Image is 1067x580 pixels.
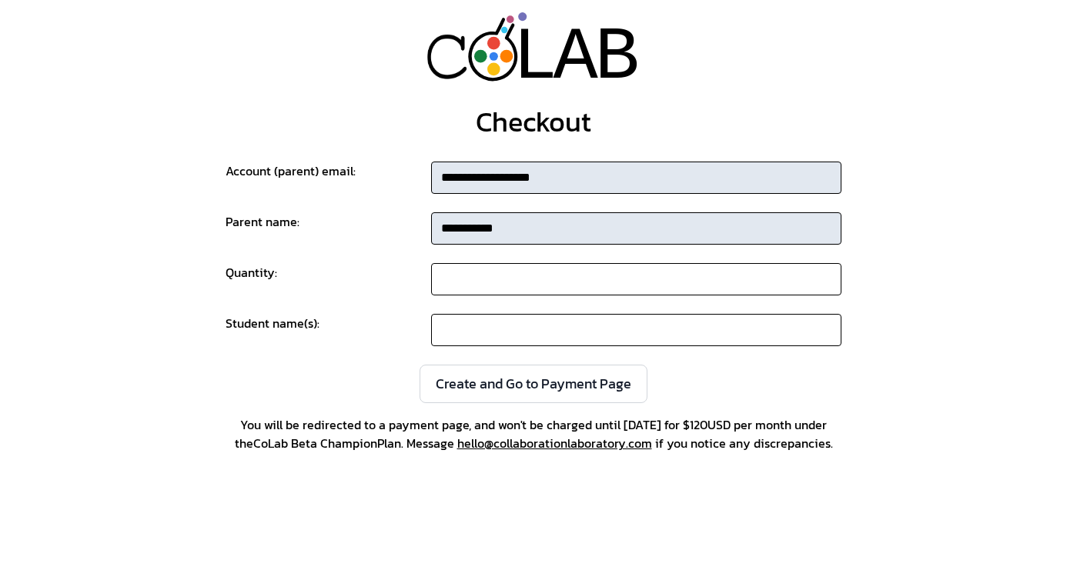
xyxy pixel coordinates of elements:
a: hello@​collaboration​laboratory​.com [457,434,652,452]
div: L [513,13,557,103]
div: Quantity: [226,263,431,295]
div: A [554,13,598,103]
button: Create and Go to Payment Page [420,365,647,403]
span: You will be redirected to a payment page, and won't be charged until [DATE] for $ 120 USD per mon... [226,415,841,452]
div: Student name(s): [226,314,431,346]
div: B [595,13,640,103]
div: Account (parent) email: [226,162,431,194]
div: Parent name: [226,212,431,245]
a: LAB [390,12,677,82]
div: Checkout [476,106,591,137]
